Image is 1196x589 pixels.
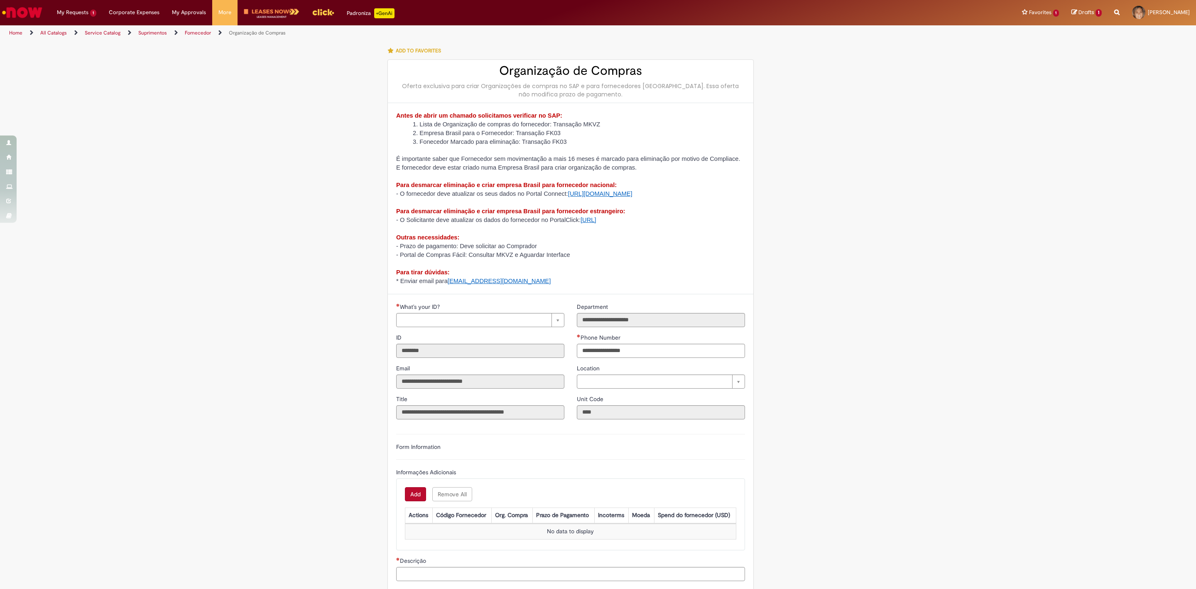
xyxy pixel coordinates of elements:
a: Service Catalog [85,30,120,36]
div: Padroniza [347,8,395,18]
a: Fornecedor [185,30,211,36]
li: Lista de Organização de compras do fornecedor: Transação MKVZ [413,120,745,129]
th: Actions [405,508,432,523]
th: Moeda [629,508,654,523]
input: Unit Code [577,405,745,419]
input: Phone Number [577,344,745,358]
span: Outras necessidades: [396,234,459,241]
input: Descrição [396,567,745,581]
span: Para tirar dúvidas: [396,269,450,276]
input: Email [396,375,564,389]
input: Title [396,405,564,419]
span: Read only - ID [396,334,403,341]
label: Read only - Unit Code [577,395,605,403]
li: Fonecedor Marcado para eliminação: Transação FK03 [413,138,745,146]
p: - O fornecedor deve atualizar os seus dados no Portal Connect: [396,190,745,198]
span: Required [396,557,400,561]
th: Org. Compra [492,508,533,523]
span: 1 [90,10,96,17]
span: Para desmarcar eliminação e criar empresa Brasil para fornecedor nacional: [396,182,617,188]
img: click_logo_yellow_360x200.png [312,6,334,18]
span: Add to favorites [396,47,441,54]
span: Read only - Department [577,303,610,311]
ul: Page breadcrumbs [6,25,791,41]
a: All Catalogs [40,30,67,36]
a: Clear field Location [577,375,745,389]
a: Organização de Compras [229,30,286,36]
span: Required - What's your ID? [400,303,441,311]
span: Favorites [1029,8,1051,17]
span: 1 [1053,10,1059,17]
a: [URL][DOMAIN_NAME] [568,190,632,197]
span: 1 [1096,9,1102,17]
span: Phone Number [581,334,622,341]
label: Read only - Title [396,395,409,403]
span: Corporate Expenses [109,8,159,17]
p: - Portal de Compras Fácil: Consultar MKVZ e Aguardar Interface [396,251,745,259]
img: logo-leases-transp-branco.png [244,8,299,19]
p: +GenAi [374,8,395,18]
span: Para desmarcar eliminação e criar empresa Brasil para fornecedor estrangeiro: [396,208,625,214]
p: - O Solicitante deve atualizar os dados do fornecedor no PortalClick: [396,216,745,224]
span: Descrição [400,557,428,564]
span: Location [577,365,601,372]
span: Required Filled [577,334,581,338]
td: No data to display [405,524,736,539]
span: My Approvals [172,8,206,17]
a: [URL] [581,217,596,223]
p: * Enviar email para [396,277,745,286]
label: Read only - Email [396,364,412,372]
label: Read only - Department [577,303,610,311]
span: [PERSON_NAME] [1148,9,1190,16]
span: Antes de abrir um chamado solicitamos verificar no SAP: [396,112,562,119]
div: Oferta exclusiva para criar Organizações de compras no SAP e para fornecedores [GEOGRAPHIC_DATA].... [396,82,745,99]
p: É importante saber que Fornecedor sem movimentação a mais 16 meses é marcado para eliminação por ... [396,155,745,172]
input: ID [396,344,564,358]
span: Informações Adicionais [396,468,458,476]
input: Department [577,313,745,327]
a: Suprimentos [138,30,167,36]
th: Incoterms [594,508,628,523]
label: Form Information [396,443,441,451]
h2: Organização de Compras [396,64,745,78]
img: ServiceNow [1,4,44,21]
label: Read only - ID [396,333,403,342]
button: Add to favorites [387,42,446,59]
th: Spend do fornecedor (USD) [654,508,736,523]
span: More [218,8,231,17]
a: Clear field What's your ID? [396,313,564,327]
a: Home [9,30,22,36]
span: My Requests [57,8,88,17]
li: Empresa Brasil para o Fornecedor: Transação FK03 [413,129,745,138]
th: Prazo de Pagamento [533,508,594,523]
p: - Prazo de pagamento: Deve solicitar ao Comprador [396,242,745,251]
a: [EMAIL_ADDRESS][DOMAIN_NAME] [448,278,551,284]
th: Código Fornecedor [432,508,491,523]
a: Drafts [1071,9,1102,17]
span: Drafts [1078,8,1094,16]
button: Add a row for Informações Adicionais [405,487,426,501]
span: Required [396,303,400,307]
